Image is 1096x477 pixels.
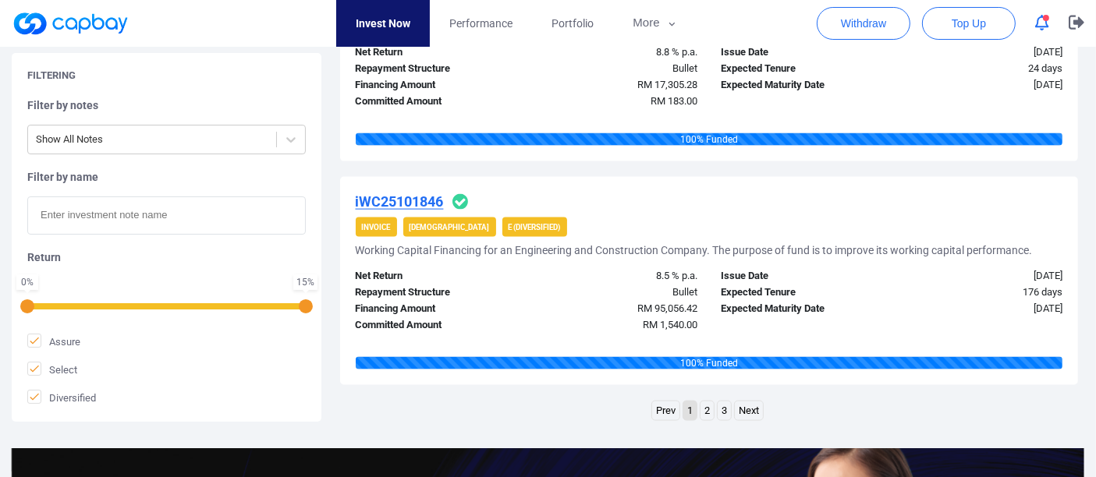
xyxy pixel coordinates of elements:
[892,301,1074,317] div: [DATE]
[637,79,697,90] span: RM 17,305.28
[356,243,1033,257] h5: Working Capital Financing for an Engineering and Construction Company. The purpose of fund is to ...
[20,277,35,287] div: 0 %
[362,223,391,231] strong: Invoice
[709,284,892,301] div: Expected Tenure
[709,268,892,284] div: Issue Date
[709,301,892,317] div: Expected Maturity Date
[683,401,697,421] a: Page 1 is your current page
[892,44,1074,61] div: [DATE]
[527,268,709,284] div: 8.5 % p.a.
[892,77,1074,94] div: [DATE]
[527,44,709,61] div: 8.8 % p.a.
[449,15,513,32] span: Performance
[344,77,527,94] div: Financing Amount
[709,77,892,94] div: Expected Maturity Date
[817,7,910,40] button: Withdraw
[344,44,527,61] div: Net Return
[892,268,1074,284] div: [DATE]
[552,15,594,32] span: Portfolio
[527,61,709,77] div: Bullet
[344,61,527,77] div: Repayment Structure
[735,401,763,421] a: Next page
[892,284,1074,301] div: 176 days
[344,284,527,301] div: Repayment Structure
[344,301,527,317] div: Financing Amount
[344,268,527,284] div: Net Return
[637,302,697,314] span: RM 95,056.42
[709,44,892,61] div: Issue Date
[651,95,697,107] span: RM 183.00
[356,193,444,210] u: iWC25101846
[27,362,77,377] span: Select
[27,196,306,235] input: Enter investment note name
[527,284,709,301] div: Bullet
[922,7,1016,40] button: Top Up
[27,250,306,264] h5: Return
[296,277,314,287] div: 15 %
[509,223,561,231] strong: E (Diversified)
[892,61,1074,77] div: 24 days
[27,390,96,405] span: Diversified
[27,98,306,112] h5: Filter by notes
[344,94,527,110] div: Committed Amount
[709,61,892,77] div: Expected Tenure
[701,401,714,421] a: Page 2
[27,170,306,184] h5: Filter by name
[356,357,1063,369] div: 100 % Funded
[27,334,80,349] span: Assure
[356,133,1063,146] div: 100 % Funded
[344,317,527,334] div: Committed Amount
[718,401,731,421] a: Page 3
[952,16,986,31] span: Top Up
[27,69,76,83] h5: Filtering
[652,401,679,421] a: Previous page
[410,223,490,231] strong: [DEMOGRAPHIC_DATA]
[643,319,697,330] span: RM 1,540.00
